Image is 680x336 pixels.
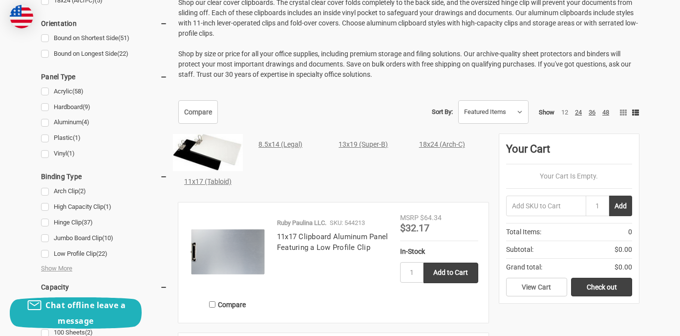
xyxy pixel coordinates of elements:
span: (1) [73,134,81,141]
span: (22) [117,50,128,57]
a: 11x17 (Tabloid) [184,178,232,185]
h5: Capacity [41,281,168,293]
span: (22) [96,250,107,257]
span: (58) [72,88,84,95]
button: Add [609,196,632,216]
span: Subtotal: [506,245,533,255]
p: Your Cart Is Empty. [506,171,632,181]
span: Show [539,109,554,116]
span: $0.00 [615,245,632,255]
a: 36 [589,109,595,116]
span: (37) [82,219,93,226]
span: (2) [85,329,93,336]
button: Chat offline leave a message [10,297,142,329]
span: (1) [104,203,111,210]
h5: Panel Type [41,71,168,83]
span: (1) [67,150,75,157]
h5: Orientation [41,18,168,29]
a: 18x24 (Arch-C) [419,140,465,148]
a: 24 [575,109,582,116]
img: 11x17 (Tabloid) [173,134,243,171]
span: (9) [83,103,90,111]
a: Aluminum [41,116,168,129]
a: 8.5x14 (Legal) [258,140,302,148]
span: (4) [82,118,89,126]
a: 48 [602,109,609,116]
a: 12 [561,109,568,116]
span: $0.00 [615,262,632,272]
a: 11x17 Clipboard Aluminum Panel Featuring a Low Profile Clip [277,232,388,252]
input: Add to Cart [424,263,478,283]
img: duty and tax information for United States [10,5,33,28]
h5: Binding Type [41,171,168,182]
a: Plastic [41,132,168,145]
input: Compare [209,301,215,308]
a: Jumbo Board Clip [41,232,168,245]
a: Hinge Clip [41,216,168,229]
span: Grand total: [506,262,542,272]
label: Compare [189,296,267,313]
a: High Capacity Clip [41,201,168,214]
span: $32.17 [400,222,429,234]
span: (51) [118,34,129,42]
a: Low Profile Clip [41,247,168,261]
span: (10) [102,234,113,242]
a: 13x19 (Super-B) [339,140,388,148]
a: Check out [571,278,632,296]
p: Ruby Paulina LLC. [277,218,326,228]
a: View Cart [506,278,567,296]
a: Compare [178,100,218,124]
a: Hardboard [41,101,168,114]
a: Vinyl [41,147,168,160]
a: Arch Clip [41,185,168,198]
span: Total Items: [506,227,541,237]
label: Sort By: [432,105,453,119]
span: 0 [628,227,632,237]
span: (2) [78,187,86,195]
a: Bound on Longest Side [41,47,168,61]
p: SKU: 544213 [330,218,365,228]
a: Bound on Shortest Side [41,32,168,45]
input: Add SKU to Cart [506,196,586,216]
a: 25 Sheets [41,295,168,309]
span: Show More [41,264,72,273]
span: Chat offline leave a message [45,300,126,326]
a: Acrylic [41,85,168,98]
span: $64.34 [420,214,442,222]
img: 11x17 Clipboard Aluminum Panel Featuring a Low Profile Clip [189,213,267,291]
div: MSRP [400,213,419,223]
div: Your Cart [506,141,632,164]
div: In-Stock [400,246,478,257]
